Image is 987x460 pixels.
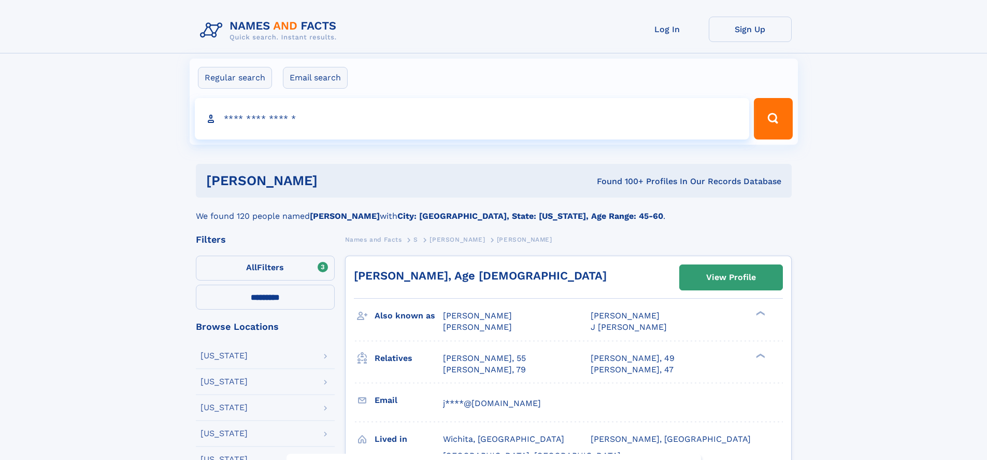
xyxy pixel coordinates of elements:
div: ❯ [753,352,766,359]
div: [US_STATE] [201,378,248,386]
span: [PERSON_NAME] [430,236,485,243]
span: Wichita, [GEOGRAPHIC_DATA] [443,434,564,444]
a: Names and Facts [345,233,402,246]
span: [PERSON_NAME] [497,236,552,243]
img: Logo Names and Facts [196,17,345,45]
a: [PERSON_NAME] [430,233,485,246]
span: J [PERSON_NAME] [591,322,667,332]
button: Search Button [754,98,792,140]
span: All [246,262,257,272]
a: View Profile [680,265,782,290]
div: Filters [196,235,335,244]
h3: Also known as [375,307,443,325]
div: [US_STATE] [201,403,248,412]
h1: [PERSON_NAME] [206,174,457,187]
label: Regular search [198,67,272,89]
h3: Lived in [375,430,443,448]
div: ❯ [753,310,766,317]
a: [PERSON_NAME], 49 [591,353,675,364]
div: [US_STATE] [201,429,248,438]
input: search input [195,98,750,140]
div: [US_STATE] [201,352,248,360]
b: [PERSON_NAME] [310,211,380,221]
label: Filters [196,256,335,281]
label: Email search [283,67,348,89]
h3: Relatives [375,350,443,367]
h3: Email [375,392,443,409]
div: View Profile [706,266,756,289]
div: Found 100+ Profiles In Our Records Database [457,176,781,187]
b: City: [GEOGRAPHIC_DATA], State: [US_STATE], Age Range: 45-60 [397,211,663,221]
div: Browse Locations [196,322,335,331]
span: [PERSON_NAME] [443,322,512,332]
a: [PERSON_NAME], 55 [443,353,526,364]
a: Sign Up [709,17,792,42]
span: S [413,236,418,243]
a: [PERSON_NAME], 47 [591,364,674,375]
a: [PERSON_NAME], Age [DEMOGRAPHIC_DATA] [354,269,607,282]
span: [PERSON_NAME] [443,311,512,320]
a: Log In [626,17,709,42]
span: [PERSON_NAME], [GEOGRAPHIC_DATA] [591,434,751,444]
a: [PERSON_NAME], 79 [443,364,526,375]
div: We found 120 people named with . [196,198,792,222]
span: [PERSON_NAME] [591,311,660,320]
a: S [413,233,418,246]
